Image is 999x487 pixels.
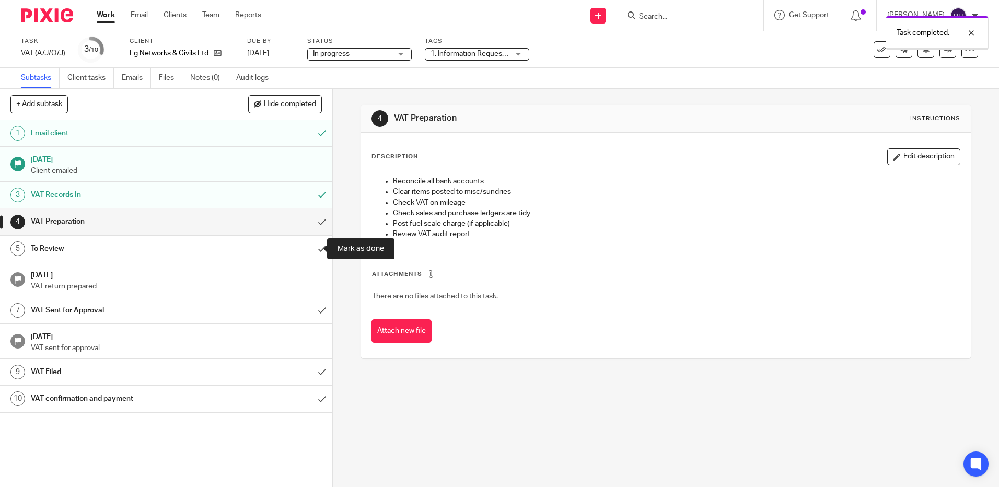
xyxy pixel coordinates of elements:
p: Lg Networks & Civils Ltd [130,48,208,59]
div: 10 [10,391,25,406]
span: In progress [313,50,350,57]
label: Client [130,37,234,45]
p: Client emailed [31,166,322,176]
button: Hide completed [248,95,322,113]
button: Attach new file [371,319,432,343]
small: /10 [89,47,98,53]
span: There are no files attached to this task. [372,293,498,300]
a: Client tasks [67,68,114,88]
div: 1 [10,126,25,141]
h1: VAT Records In [31,187,211,203]
label: Task [21,37,65,45]
div: 9 [10,365,25,379]
label: Status [307,37,412,45]
p: Check sales and purchase ledgers are tidy [393,208,959,218]
h1: VAT Filed [31,364,211,380]
a: Emails [122,68,151,88]
div: 3 [10,188,25,202]
h1: [DATE] [31,268,322,281]
span: Hide completed [264,100,316,109]
span: Attachments [372,271,422,277]
a: Reports [235,10,261,20]
a: Email [131,10,148,20]
p: VAT sent for approval [31,343,322,353]
div: Instructions [910,114,960,123]
p: Description [371,153,418,161]
div: 4 [371,110,388,127]
img: svg%3E [950,7,967,24]
h1: [DATE] [31,152,322,165]
p: Task completed. [897,28,949,38]
h1: To Review [31,241,211,257]
label: Due by [247,37,294,45]
p: Clear items posted to misc/sundries [393,187,959,197]
a: Work [97,10,115,20]
h1: [DATE] [31,329,322,342]
a: Clients [164,10,187,20]
h1: VAT Preparation [31,214,211,229]
div: VAT (A/J/O/J) [21,48,65,59]
a: Files [159,68,182,88]
a: Audit logs [236,68,276,88]
p: Post fuel scale charge (if applicable) [393,218,959,229]
label: Tags [425,37,529,45]
button: + Add subtask [10,95,68,113]
span: 1. Information Requested [431,50,513,57]
h1: VAT confirmation and payment [31,391,211,407]
a: Notes (0) [190,68,228,88]
a: Subtasks [21,68,60,88]
p: Reconcile all bank accounts [393,176,959,187]
h1: VAT Preparation [394,113,688,124]
h1: Email client [31,125,211,141]
h1: VAT Sent for Approval [31,303,211,318]
span: [DATE] [247,50,269,57]
p: Review VAT audit report [393,229,959,239]
p: VAT return prepared [31,281,322,292]
p: Check VAT on mileage [393,198,959,208]
button: Edit description [887,148,960,165]
img: Pixie [21,8,73,22]
div: 5 [10,241,25,256]
div: 3 [84,43,98,55]
div: 4 [10,215,25,229]
div: 7 [10,303,25,318]
a: Team [202,10,219,20]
